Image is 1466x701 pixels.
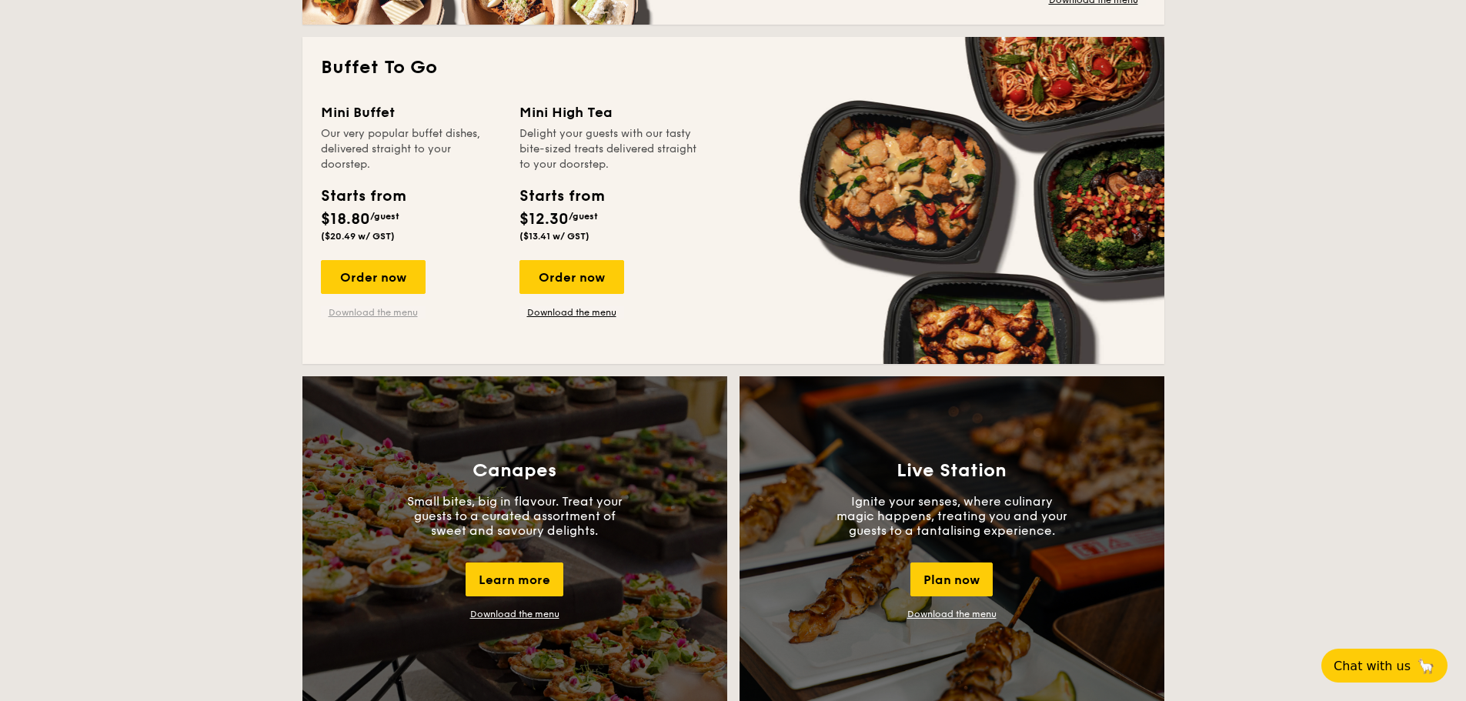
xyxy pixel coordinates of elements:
[321,306,426,319] a: Download the menu
[519,306,624,319] a: Download the menu
[370,211,399,222] span: /guest
[519,102,700,123] div: Mini High Tea
[321,260,426,294] div: Order now
[519,260,624,294] div: Order now
[1321,649,1448,683] button: Chat with us🦙
[837,494,1067,538] p: Ignite your senses, where culinary magic happens, treating you and your guests to a tantalising e...
[321,102,501,123] div: Mini Buffet
[907,609,997,619] a: Download the menu
[910,562,993,596] div: Plan now
[321,55,1146,80] h2: Buffet To Go
[470,609,559,619] a: Download the menu
[1417,657,1435,675] span: 🦙
[399,494,630,538] p: Small bites, big in flavour. Treat your guests to a curated assortment of sweet and savoury delig...
[569,211,598,222] span: /guest
[473,460,556,482] h3: Canapes
[897,460,1007,482] h3: Live Station
[466,562,563,596] div: Learn more
[321,185,405,208] div: Starts from
[321,126,501,172] div: Our very popular buffet dishes, delivered straight to your doorstep.
[321,231,395,242] span: ($20.49 w/ GST)
[519,185,603,208] div: Starts from
[1334,659,1411,673] span: Chat with us
[519,210,569,229] span: $12.30
[519,126,700,172] div: Delight your guests with our tasty bite-sized treats delivered straight to your doorstep.
[321,210,370,229] span: $18.80
[519,231,589,242] span: ($13.41 w/ GST)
